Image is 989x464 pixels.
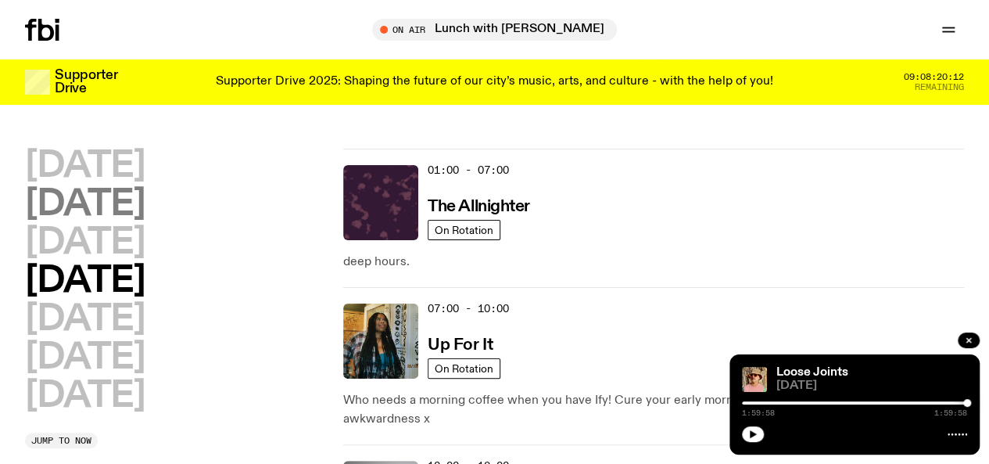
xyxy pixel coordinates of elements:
[25,340,145,376] button: [DATE]
[428,301,509,316] span: 07:00 - 10:00
[25,149,145,184] button: [DATE]
[435,363,493,375] span: On Rotation
[372,19,617,41] button: On AirLunch with [PERSON_NAME]
[25,302,145,337] button: [DATE]
[428,220,500,240] a: On Rotation
[742,409,775,417] span: 1:59:58
[55,69,117,95] h3: Supporter Drive
[25,379,145,414] button: [DATE]
[435,225,493,236] span: On Rotation
[904,73,964,81] span: 09:08:20:12
[216,75,773,89] p: Supporter Drive 2025: Shaping the future of our city’s music, arts, and culture - with the help o...
[915,83,964,92] span: Remaining
[428,358,500,379] a: On Rotation
[343,253,964,272] p: deep hours.
[31,437,91,445] span: Jump to now
[776,380,967,392] span: [DATE]
[742,367,767,392] img: Tyson stands in front of a paperbark tree wearing orange sunglasses, a suede bucket hat and a pin...
[428,334,493,354] a: Up For It
[343,391,964,429] p: Who needs a morning coffee when you have Ify! Cure your early morning grog w/ SMAC, chat and extr...
[343,304,418,379] img: Ify - a Brown Skin girl with black braided twists, looking up to the side with her tongue stickin...
[428,196,530,215] a: The Allnighter
[428,337,493,354] h3: Up For It
[25,264,145,299] button: [DATE]
[25,187,145,222] button: [DATE]
[25,433,98,448] button: Jump to now
[25,225,145,261] button: [DATE]
[428,163,509,178] span: 01:00 - 07:00
[934,409,967,417] span: 1:59:58
[428,199,530,215] h3: The Allnighter
[776,366,848,379] a: Loose Joints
